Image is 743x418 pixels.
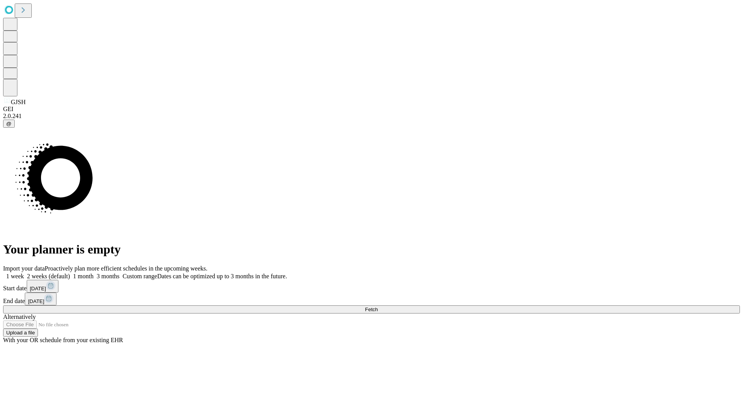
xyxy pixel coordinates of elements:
button: @ [3,120,15,128]
span: Proactively plan more efficient schedules in the upcoming weeks. [45,265,207,272]
span: [DATE] [30,286,46,291]
span: Import your data [3,265,45,272]
h1: Your planner is empty [3,242,740,257]
div: End date [3,293,740,305]
span: 3 months [97,273,120,279]
span: 1 month [73,273,94,279]
button: Upload a file [3,329,38,337]
span: Custom range [123,273,157,279]
span: Fetch [365,307,378,312]
span: 1 week [6,273,24,279]
div: Start date [3,280,740,293]
div: GEI [3,106,740,113]
span: With your OR schedule from your existing EHR [3,337,123,343]
span: Alternatively [3,313,36,320]
button: Fetch [3,305,740,313]
span: Dates can be optimized up to 3 months in the future. [157,273,287,279]
span: [DATE] [28,298,44,304]
span: GJSH [11,99,26,105]
button: [DATE] [25,293,56,305]
div: 2.0.241 [3,113,740,120]
span: 2 weeks (default) [27,273,70,279]
span: @ [6,121,12,127]
button: [DATE] [27,280,58,293]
